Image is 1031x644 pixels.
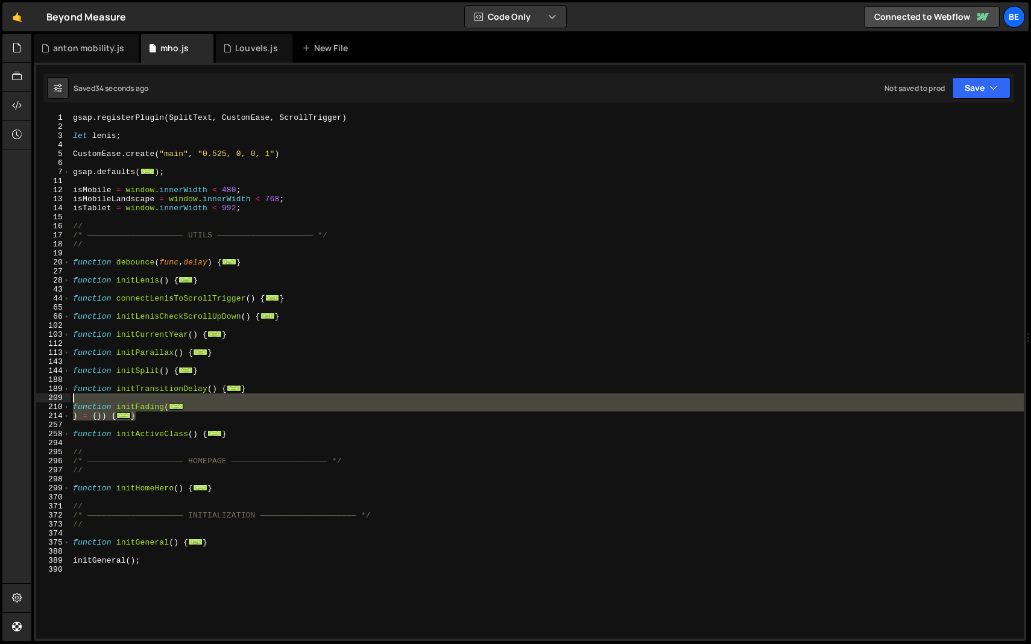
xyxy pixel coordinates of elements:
span: ... [265,295,279,301]
span: ... [260,313,275,319]
span: ... [178,367,193,374]
div: Beyond Measure [46,10,126,24]
div: 144 [36,366,71,375]
div: 297 [36,466,71,475]
div: 3 [36,131,71,140]
div: 5 [36,149,71,158]
button: Save [952,77,1011,99]
div: 12 [36,186,71,195]
span: ... [222,258,236,265]
div: 66 [36,312,71,321]
div: Saved [74,83,148,93]
div: 371 [36,502,71,511]
div: 214 [36,411,71,420]
div: 143 [36,357,71,366]
div: 43 [36,285,71,294]
div: 298 [36,475,71,484]
div: mho.js [160,42,189,54]
div: 370 [36,493,71,502]
a: Connected to Webflow [864,6,1000,28]
div: 373 [36,520,71,529]
div: 112 [36,339,71,348]
div: 299 [36,484,71,493]
div: 17 [36,231,71,240]
div: 65 [36,303,71,312]
span: ... [116,412,131,419]
div: 13 [36,195,71,204]
div: 15 [36,213,71,222]
div: Not saved to prod [884,83,945,93]
div: 295 [36,448,71,457]
div: 1 [36,113,71,122]
div: New File [302,42,353,54]
div: 374 [36,529,71,538]
div: 44 [36,294,71,303]
div: 4 [36,140,71,149]
div: 189 [36,384,71,393]
div: 388 [36,547,71,556]
span: ... [193,484,207,491]
div: 2 [36,122,71,131]
div: 18 [36,240,71,249]
div: 28 [36,276,71,285]
a: 🤙 [2,2,32,31]
span: ... [178,277,193,283]
div: 7 [36,167,71,177]
div: 113 [36,348,71,357]
div: 372 [36,511,71,520]
div: 296 [36,457,71,466]
div: 6 [36,158,71,167]
div: 16 [36,222,71,231]
button: Code Only [465,6,566,28]
div: 390 [36,565,71,574]
span: ... [227,385,241,392]
div: 375 [36,538,71,547]
div: 210 [36,402,71,411]
span: ... [140,168,154,175]
div: 257 [36,420,71,430]
span: ... [188,539,203,545]
div: 34 seconds ago [95,83,148,93]
div: 19 [36,249,71,258]
span: ... [207,331,222,337]
div: 188 [36,375,71,384]
div: 27 [36,267,71,276]
div: 14 [36,204,71,213]
div: 103 [36,330,71,339]
div: 11 [36,177,71,186]
span: ... [193,349,207,355]
span: ... [207,430,222,437]
span: ... [169,403,183,410]
div: Louvels.js [235,42,278,54]
div: 209 [36,393,71,402]
div: anton mobility.js [53,42,124,54]
div: 102 [36,321,71,330]
a: Be [1003,6,1025,28]
div: 258 [36,430,71,439]
div: 389 [36,556,71,565]
div: 294 [36,439,71,448]
div: 20 [36,258,71,267]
